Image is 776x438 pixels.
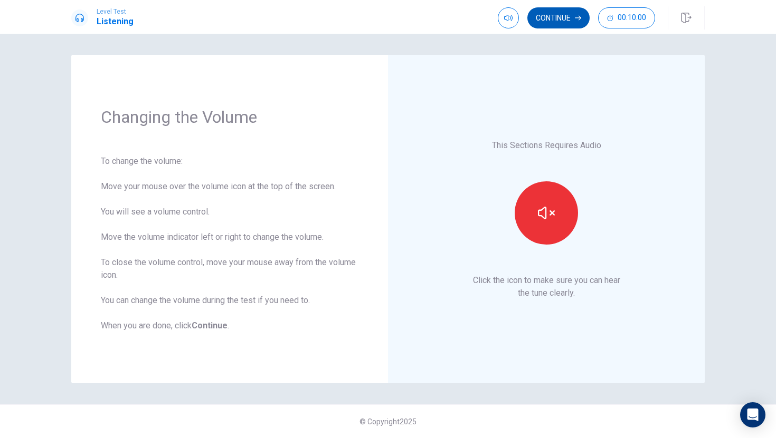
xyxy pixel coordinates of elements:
[598,7,655,28] button: 00:10:00
[101,155,358,332] div: To change the volume: Move your mouse over the volume icon at the top of the screen. You will see...
[97,15,134,28] h1: Listening
[740,402,765,427] div: Open Intercom Messenger
[618,14,646,22] span: 00:10:00
[97,8,134,15] span: Level Test
[101,106,358,128] h1: Changing the Volume
[527,7,590,28] button: Continue
[473,274,620,299] p: Click the icon to make sure you can hear the tune clearly.
[492,139,601,152] p: This Sections Requires Audio
[192,320,228,330] b: Continue
[359,417,417,426] span: © Copyright 2025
